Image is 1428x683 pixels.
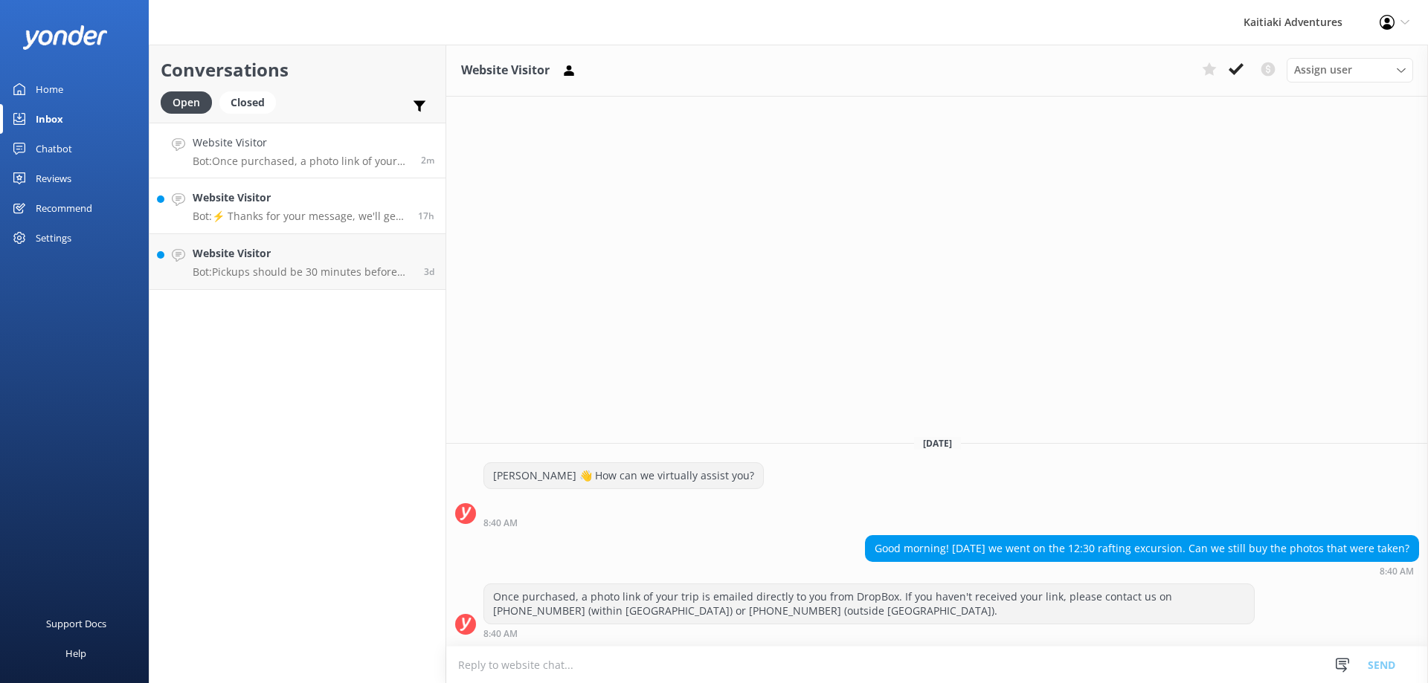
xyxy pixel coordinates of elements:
[193,265,413,279] p: Bot: Pickups should be 30 minutes before your adventure's start time. If you haven't informed us ...
[149,178,446,234] a: Website VisitorBot:⚡ Thanks for your message, we'll get back to you as soon as we can. You're als...
[1380,567,1414,576] strong: 8:40 AM
[149,234,446,290] a: Website VisitorBot:Pickups should be 30 minutes before your adventure's start time. If you haven'...
[36,74,63,104] div: Home
[219,91,276,114] div: Closed
[1294,62,1352,78] span: Assign user
[36,134,72,164] div: Chatbot
[46,609,106,638] div: Support Docs
[866,536,1418,561] div: Good morning! [DATE] we went on the 12:30 rafting excursion. Can we still buy the photos that wer...
[421,154,434,166] span: Oct 02 2025 08:40am (UTC +13:00) Pacific/Auckland
[193,155,410,168] p: Bot: Once purchased, a photo link of your trip is emailed directly to you from DropBox. If you ha...
[161,91,212,114] div: Open
[418,210,434,222] span: Oct 01 2025 03:06pm (UTC +13:00) Pacific/Auckland
[36,193,92,223] div: Recommend
[484,463,763,488] div: [PERSON_NAME] 👋 How can we virtually assist you?
[149,123,446,178] a: Website VisitorBot:Once purchased, a photo link of your trip is emailed directly to you from Drop...
[193,210,407,223] p: Bot: ⚡ Thanks for your message, we'll get back to you as soon as we can. You're also welcome to k...
[22,25,108,50] img: yonder-white-logo.png
[161,56,434,84] h2: Conversations
[483,517,764,528] div: Oct 02 2025 08:40am (UTC +13:00) Pacific/Auckland
[865,566,1419,576] div: Oct 02 2025 08:40am (UTC +13:00) Pacific/Auckland
[483,628,1255,638] div: Oct 02 2025 08:40am (UTC +13:00) Pacific/Auckland
[65,638,86,668] div: Help
[219,94,283,110] a: Closed
[483,519,518,528] strong: 8:40 AM
[1287,58,1413,82] div: Assign User
[193,190,407,206] h4: Website Visitor
[36,164,71,193] div: Reviews
[424,265,434,278] span: Sep 28 2025 01:36pm (UTC +13:00) Pacific/Auckland
[914,437,961,450] span: [DATE]
[36,223,71,253] div: Settings
[461,61,550,80] h3: Website Visitor
[36,104,63,134] div: Inbox
[484,584,1254,624] div: Once purchased, a photo link of your trip is emailed directly to you from DropBox. If you haven't...
[193,135,410,151] h4: Website Visitor
[161,94,219,110] a: Open
[193,245,413,262] h4: Website Visitor
[483,629,518,638] strong: 8:40 AM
